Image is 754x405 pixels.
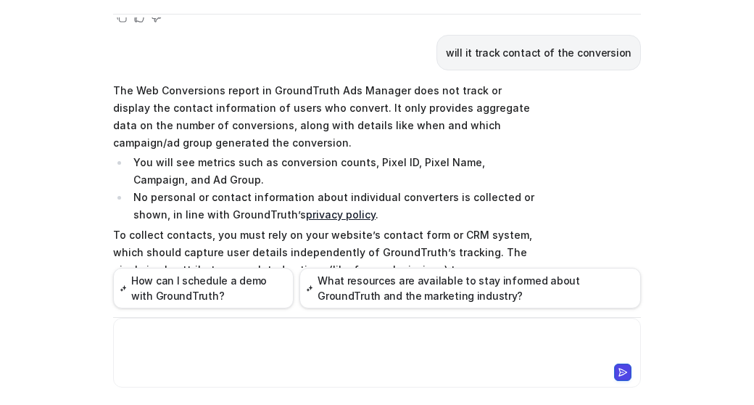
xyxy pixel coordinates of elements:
[113,268,294,308] button: How can I schedule a demo with GroundTruth?
[113,226,537,296] p: To collect contacts, you must rely on your website’s contact form or CRM system, which should cap...
[113,82,537,152] p: The Web Conversions report in GroundTruth Ads Manager does not track or display the contact infor...
[299,268,641,308] button: What resources are available to stay informed about GroundTruth and the marketing industry?
[306,208,376,221] a: privacy policy
[129,189,537,224] li: No personal or contact information about individual converters is collected or shown, in line wit...
[446,44,631,62] p: will it track contact of the conversion
[129,154,537,189] li: You will see metrics such as conversion counts, Pixel ID, Pixel Name, Campaign, and Ad Group.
